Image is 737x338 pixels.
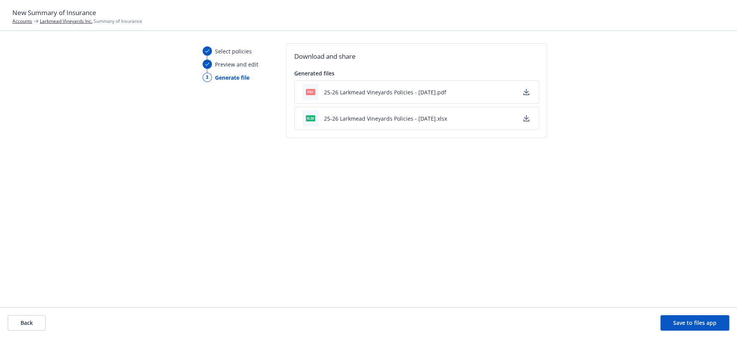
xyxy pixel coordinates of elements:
a: Larkmead Vineyards Inc. [40,18,92,24]
span: Select policies [215,47,252,55]
button: Back [8,315,46,331]
div: 3 [203,73,212,82]
button: 25-26 Larkmead Vineyards Policies - [DATE].xlsx [324,114,447,123]
span: Preview and edit [215,60,258,68]
span: Generated files [294,70,334,77]
button: 25-26 Larkmead Vineyards Policies - [DATE].pdf [324,88,446,96]
h2: Download and share [294,51,539,61]
span: pdf [306,89,315,95]
span: Summary of Insurance [40,18,142,24]
button: Save to files app [660,315,729,331]
a: Accounts [12,18,32,24]
span: xlsx [306,115,315,121]
h1: New Summary of Insurance [12,8,725,18]
span: Generate file [215,73,249,82]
